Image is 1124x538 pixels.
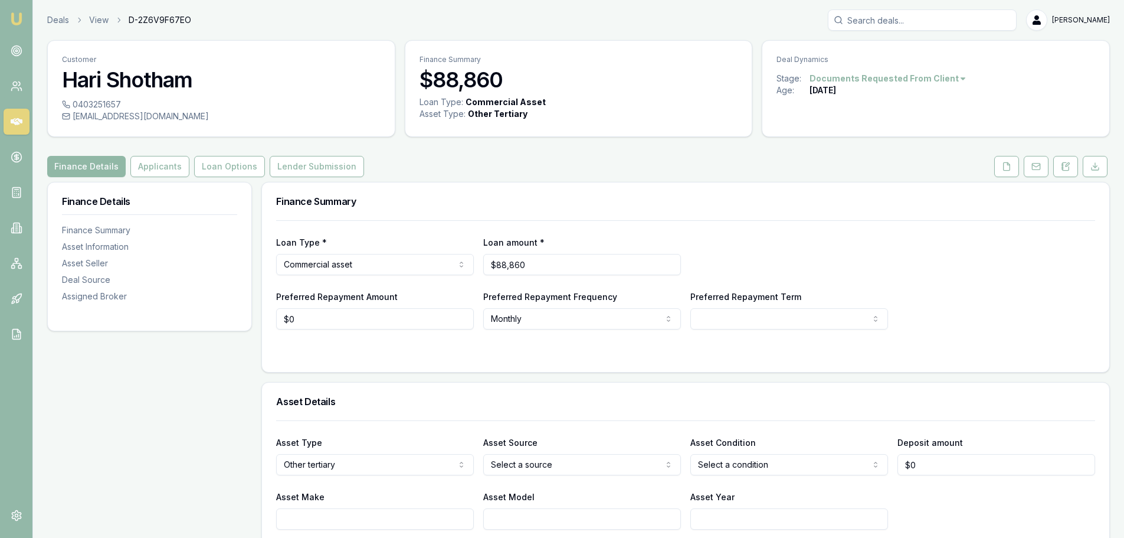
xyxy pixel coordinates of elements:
[897,438,963,448] label: Deposit amount
[466,96,546,108] div: Commercial Asset
[62,224,237,236] div: Finance Summary
[690,438,756,448] label: Asset Condition
[62,197,237,206] h3: Finance Details
[128,156,192,177] a: Applicants
[420,55,738,64] p: Finance Summary
[194,156,265,177] button: Loan Options
[776,84,810,96] div: Age:
[483,254,681,275] input: $
[420,108,466,120] div: Asset Type :
[129,14,191,26] span: D-2Z6V9F67EO
[62,274,237,286] div: Deal Source
[267,156,366,177] a: Lender Submission
[89,14,109,26] a: View
[62,55,381,64] p: Customer
[483,438,538,448] label: Asset Source
[483,292,617,302] label: Preferred Repayment Frequency
[483,237,545,247] label: Loan amount *
[897,454,1095,475] input: $
[810,84,836,96] div: [DATE]
[192,156,267,177] a: Loan Options
[468,108,527,120] div: Other Tertiary
[62,241,237,253] div: Asset Information
[690,292,801,302] label: Preferred Repayment Term
[62,68,381,92] h3: Hari Shotham
[47,156,128,177] a: Finance Details
[276,438,322,448] label: Asset Type
[62,99,381,110] div: 0403251657
[9,12,24,26] img: emu-icon-u.png
[276,397,1095,406] h3: Asset Details
[62,291,237,302] div: Assigned Broker
[47,14,191,26] nav: breadcrumb
[47,156,126,177] button: Finance Details
[1052,15,1110,25] span: [PERSON_NAME]
[776,73,810,84] div: Stage:
[420,96,463,108] div: Loan Type:
[483,492,535,502] label: Asset Model
[776,55,1095,64] p: Deal Dynamics
[276,492,325,502] label: Asset Make
[62,110,381,122] div: [EMAIL_ADDRESS][DOMAIN_NAME]
[130,156,189,177] button: Applicants
[420,68,738,92] h3: $88,860
[276,308,474,330] input: $
[270,156,364,177] button: Lender Submission
[62,257,237,269] div: Asset Seller
[810,73,967,84] button: Documents Requested From Client
[276,292,398,302] label: Preferred Repayment Amount
[276,197,1095,206] h3: Finance Summary
[47,14,69,26] a: Deals
[690,492,735,502] label: Asset Year
[828,9,1017,31] input: Search deals
[276,237,327,247] label: Loan Type *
